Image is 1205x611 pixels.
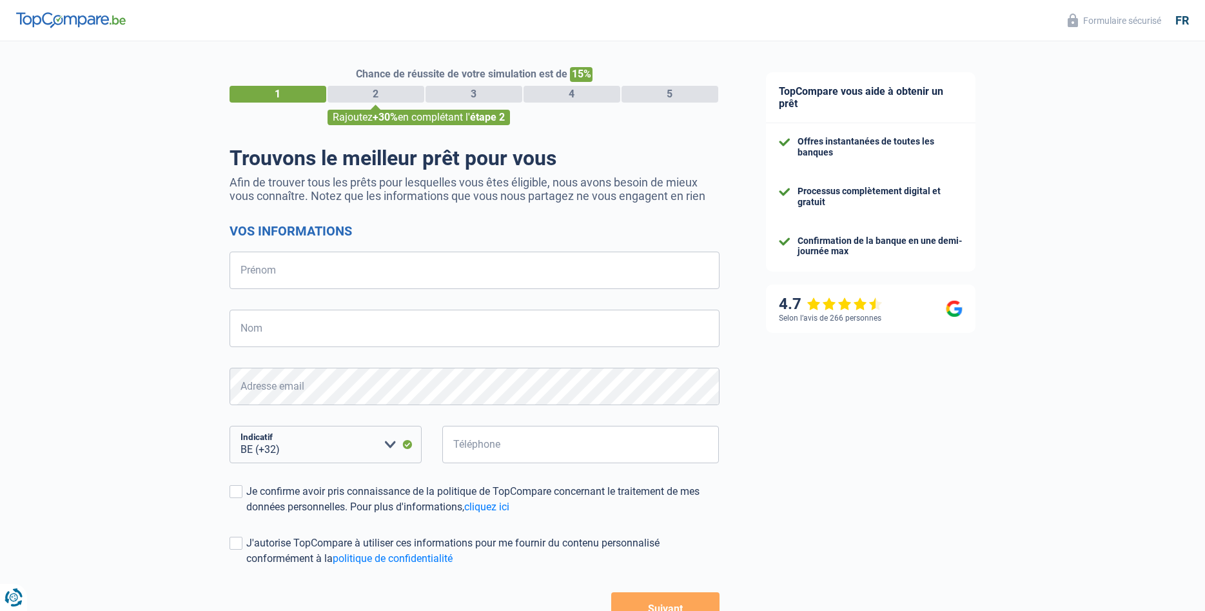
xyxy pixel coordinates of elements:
[464,501,509,513] a: cliquez ici
[16,12,126,28] img: TopCompare Logo
[246,484,720,515] div: Je confirme avoir pris connaissance de la politique de TopCompare concernant le traitement de mes...
[230,175,720,203] p: Afin de trouver tous les prêts pour lesquelles vous êtes éligible, nous avons besoin de mieux vou...
[356,68,567,80] span: Chance de réussite de votre simulation est de
[1060,10,1169,31] button: Formulaire sécurisé
[798,235,963,257] div: Confirmation de la banque en une demi-journée max
[333,552,453,565] a: politique de confidentialité
[426,86,522,103] div: 3
[798,136,963,158] div: Offres instantanées de toutes les banques
[328,110,510,125] div: Rajoutez en complétant l'
[779,314,881,323] div: Selon l’avis de 266 personnes
[1175,14,1189,28] div: fr
[779,295,883,314] div: 4.7
[766,72,975,123] div: TopCompare vous aide à obtenir un prêt
[230,86,326,103] div: 1
[622,86,718,103] div: 5
[328,86,424,103] div: 2
[442,426,720,463] input: 401020304
[373,111,398,123] span: +30%
[230,146,720,170] h1: Trouvons le meilleur prêt pour vous
[524,86,620,103] div: 4
[570,67,593,82] span: 15%
[230,223,720,239] h2: Vos informations
[470,111,505,123] span: étape 2
[246,536,720,566] div: J'autorise TopCompare à utiliser ces informations pour me fournir du contenu personnalisé conform...
[798,186,963,208] div: Processus complètement digital et gratuit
